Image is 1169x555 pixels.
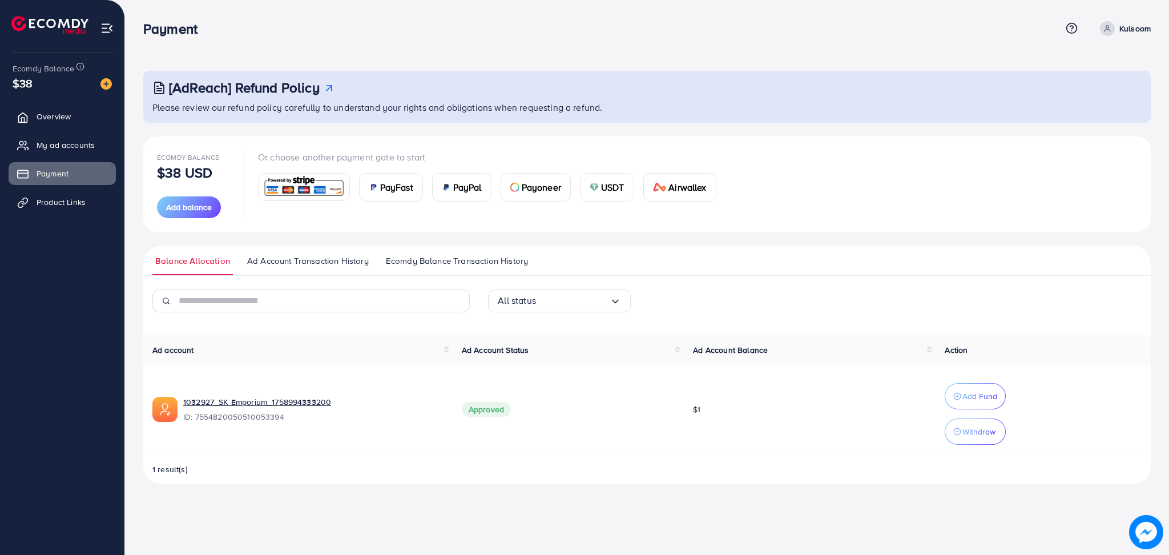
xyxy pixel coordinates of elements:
[37,168,68,179] span: Payment
[1119,22,1151,35] p: Kulsoom
[100,78,112,90] img: image
[462,402,511,417] span: Approved
[945,419,1006,445] button: Withdraw
[1095,21,1151,36] a: Kulsoom
[359,173,423,202] a: cardPayFast
[580,173,634,202] a: cardUSDT
[498,292,536,309] span: All status
[37,139,95,151] span: My ad accounts
[9,105,116,128] a: Overview
[100,22,114,35] img: menu
[152,100,1144,114] p: Please review our refund policy carefully to understand your rights and obligations when requesti...
[386,255,528,267] span: Ecomdy Balance Transaction History
[962,425,995,439] p: Withdraw
[183,411,444,423] span: ID: 7554820050510053394
[258,150,725,164] p: Or choose another payment gate to start
[453,180,482,194] span: PayPal
[155,255,230,267] span: Balance Allocation
[37,111,71,122] span: Overview
[9,191,116,214] a: Product Links
[143,21,207,37] h3: Payment
[183,396,331,408] a: 1032927_SK Emporium_1758994333200
[9,162,116,185] a: Payment
[432,173,491,202] a: cardPayPal
[643,173,716,202] a: cardAirwallex
[258,173,350,201] a: card
[152,344,194,356] span: Ad account
[693,404,700,415] span: $1
[653,183,667,192] img: card
[1129,515,1163,549] img: image
[157,166,212,179] p: $38 USD
[668,180,706,194] span: Airwallex
[169,79,320,96] h3: [AdReach] Refund Policy
[962,389,997,403] p: Add Fund
[462,344,529,356] span: Ad Account Status
[166,202,212,213] span: Add balance
[488,289,631,312] div: Search for option
[13,63,74,74] span: Ecomdy Balance
[945,383,1006,409] button: Add Fund
[13,75,33,91] span: $38
[11,16,88,34] img: logo
[157,196,221,218] button: Add balance
[693,344,768,356] span: Ad Account Balance
[183,396,444,423] div: <span class='underline'>1032927_SK Emporium_1758994333200</span></br>7554820050510053394
[945,344,968,356] span: Action
[510,183,519,192] img: card
[442,183,451,192] img: card
[247,255,369,267] span: Ad Account Transaction History
[152,464,188,475] span: 1 result(s)
[152,397,178,422] img: ic-ads-acc.e4c84228.svg
[9,134,116,156] a: My ad accounts
[536,292,610,309] input: Search for option
[601,180,624,194] span: USDT
[369,183,378,192] img: card
[522,180,561,194] span: Payoneer
[590,183,599,192] img: card
[262,175,346,199] img: card
[37,196,86,208] span: Product Links
[157,152,219,162] span: Ecomdy Balance
[501,173,571,202] a: cardPayoneer
[380,180,413,194] span: PayFast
